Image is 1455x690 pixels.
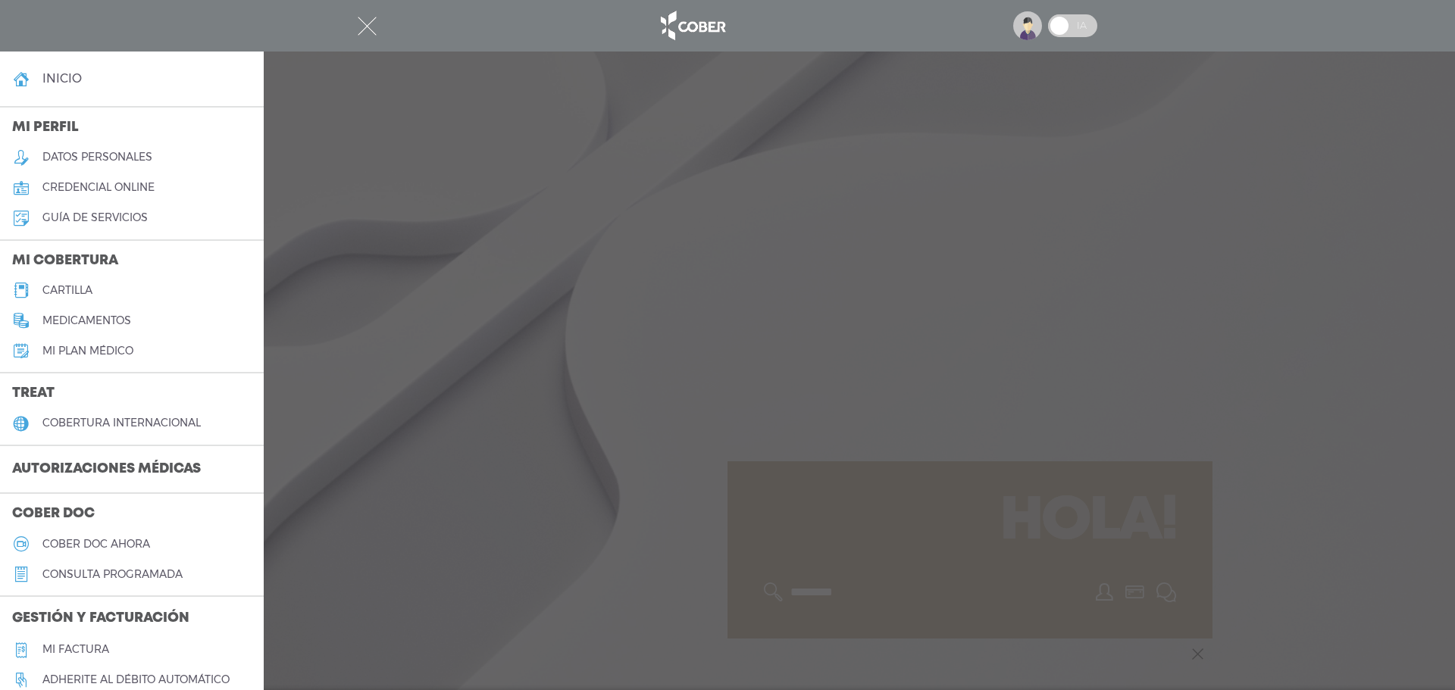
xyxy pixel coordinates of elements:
[652,8,732,44] img: logo_cober_home-white.png
[42,568,183,581] h5: consulta programada
[42,643,109,656] h5: Mi factura
[1013,11,1042,40] img: profile-placeholder.svg
[358,17,377,36] img: Cober_menu-close-white.svg
[42,314,131,327] h5: medicamentos
[42,345,133,357] h5: Mi plan médico
[42,417,201,429] h5: cobertura internacional
[42,284,92,297] h5: cartilla
[42,211,148,224] h5: guía de servicios
[42,71,82,86] h4: inicio
[42,673,230,686] h5: Adherite al débito automático
[42,151,152,164] h5: datos personales
[42,181,155,194] h5: credencial online
[42,538,150,551] h5: Cober doc ahora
